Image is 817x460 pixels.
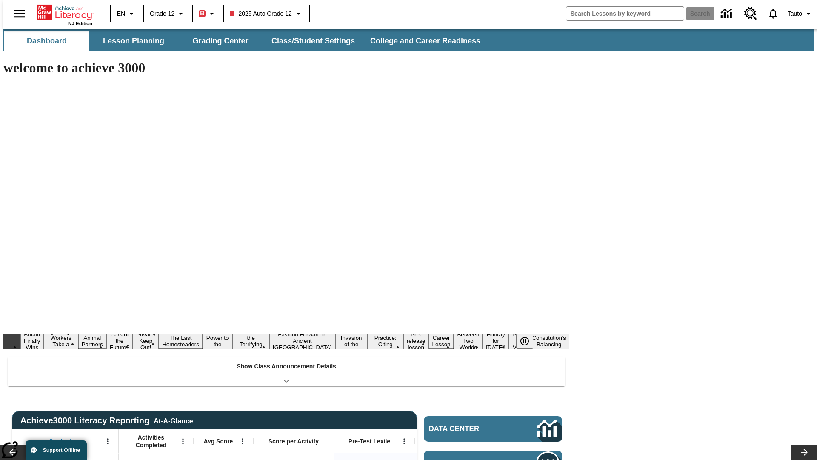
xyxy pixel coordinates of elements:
[424,416,562,442] a: Data Center
[78,333,106,349] button: Slide 3 Animal Partners
[91,31,176,51] button: Lesson Planning
[269,330,335,352] button: Slide 9 Fashion Forward in Ancient Rome
[429,425,508,433] span: Data Center
[49,437,71,445] span: Student
[195,6,220,21] button: Boost Class color is red. Change class color
[398,435,411,448] button: Open Menu
[7,1,32,26] button: Open side menu
[566,7,684,20] input: search field
[516,333,542,349] div: Pause
[177,435,189,448] button: Open Menu
[133,330,159,352] button: Slide 5 Private! Keep Out!
[791,445,817,460] button: Lesson carousel, Next
[716,2,739,26] a: Data Center
[178,31,263,51] button: Grading Center
[203,327,233,355] button: Slide 7 Solar Power to the People
[200,8,204,19] span: B
[8,357,565,386] div: Show Class Announcement Details
[265,31,362,51] button: Class/Student Settings
[106,330,133,352] button: Slide 4 Cars of the Future?
[363,31,487,51] button: College and Career Readiness
[44,327,78,355] button: Slide 2 Labor Day: Workers Take a Stand
[150,9,174,18] span: Grade 12
[226,6,306,21] button: Class: 2025 Auto Grade 12, Select your class
[203,437,233,445] span: Avg Score
[4,31,89,51] button: Dashboard
[509,330,528,352] button: Slide 16 Point of View
[117,9,125,18] span: EN
[454,330,483,352] button: Slide 14 Between Two Worlds
[3,29,814,51] div: SubNavbar
[237,362,336,371] p: Show Class Announcement Details
[236,435,249,448] button: Open Menu
[429,333,454,349] button: Slide 13 Career Lesson
[146,6,189,21] button: Grade: Grade 12, Select a grade
[269,437,319,445] span: Score per Activity
[123,434,179,449] span: Activities Completed
[43,447,80,453] span: Support Offline
[762,3,784,25] a: Notifications
[233,327,269,355] button: Slide 8 Attack of the Terrifying Tomatoes
[230,9,291,18] span: 2025 Auto Grade 12
[159,333,203,349] button: Slide 6 The Last Homesteaders
[37,3,92,26] div: Home
[68,21,92,26] span: NJ Edition
[528,327,569,355] button: Slide 17 The Constitution's Balancing Act
[3,31,488,51] div: SubNavbar
[335,327,368,355] button: Slide 10 The Invasion of the Free CD
[516,333,533,349] button: Pause
[3,60,569,76] h1: welcome to achieve 3000
[349,437,391,445] span: Pre-Test Lexile
[368,327,403,355] button: Slide 11 Mixed Practice: Citing Evidence
[101,435,114,448] button: Open Menu
[154,416,193,425] div: At-A-Glance
[739,2,762,25] a: Resource Center, Will open in new tab
[113,6,140,21] button: Language: EN, Select a language
[784,6,817,21] button: Profile/Settings
[403,330,429,352] button: Slide 12 Pre-release lesson
[26,440,87,460] button: Support Offline
[788,9,802,18] span: Tauto
[37,4,92,21] a: Home
[483,330,509,352] button: Slide 15 Hooray for Constitution Day!
[20,330,44,352] button: Slide 1 Britain Finally Wins
[20,416,193,425] span: Achieve3000 Literacy Reporting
